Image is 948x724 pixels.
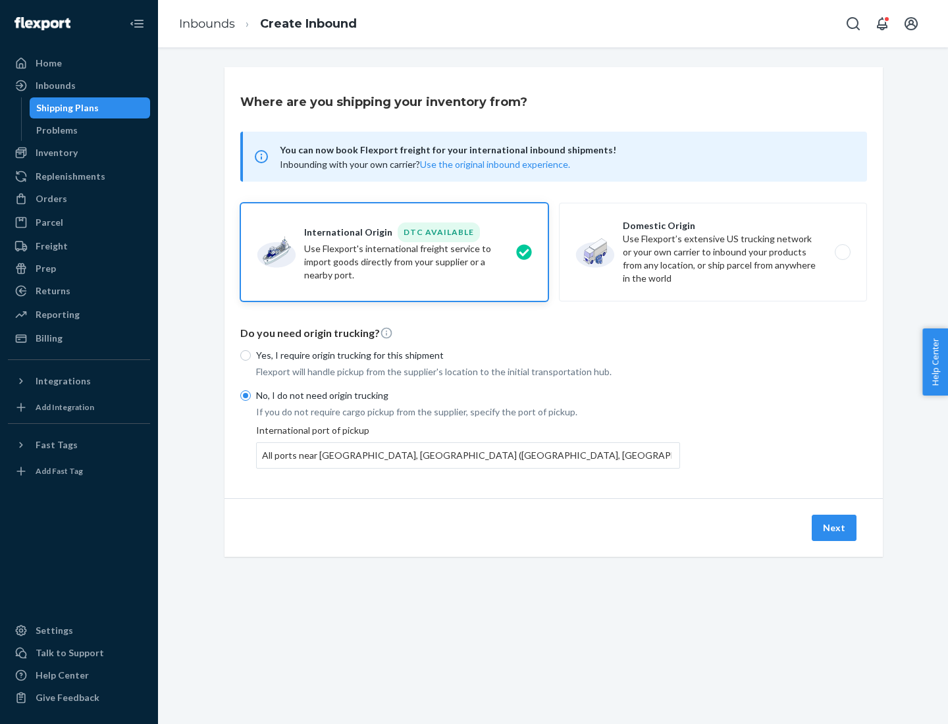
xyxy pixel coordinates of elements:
[898,11,924,37] button: Open account menu
[8,188,150,209] a: Orders
[179,16,235,31] a: Inbounds
[840,11,866,37] button: Open Search Box
[36,438,78,452] div: Fast Tags
[36,646,104,659] div: Talk to Support
[14,17,70,30] img: Flexport logo
[8,53,150,74] a: Home
[8,461,150,482] a: Add Fast Tag
[8,328,150,349] a: Billing
[8,687,150,708] button: Give Feedback
[8,642,150,663] a: Talk to Support
[36,401,94,413] div: Add Integration
[36,308,80,321] div: Reporting
[280,159,570,170] span: Inbounding with your own carrier?
[36,57,62,70] div: Home
[36,146,78,159] div: Inventory
[8,371,150,392] button: Integrations
[36,669,89,682] div: Help Center
[8,304,150,325] a: Reporting
[8,166,150,187] a: Replenishments
[260,16,357,31] a: Create Inbound
[8,212,150,233] a: Parcel
[36,170,105,183] div: Replenishments
[36,465,83,477] div: Add Fast Tag
[36,691,99,704] div: Give Feedback
[36,284,70,297] div: Returns
[124,11,150,37] button: Close Navigation
[36,216,63,229] div: Parcel
[30,97,151,118] a: Shipping Plans
[8,142,150,163] a: Inventory
[280,142,851,158] span: You can now book Flexport freight for your international inbound shipments!
[240,326,867,341] p: Do you need origin trucking?
[8,280,150,301] a: Returns
[256,389,680,402] p: No, I do not need origin trucking
[869,11,895,37] button: Open notifications
[36,332,63,345] div: Billing
[8,620,150,641] a: Settings
[8,397,150,418] a: Add Integration
[256,405,680,419] p: If you do not require cargo pickup from the supplier, specify the port of pickup.
[420,158,570,171] button: Use the original inbound experience.
[36,101,99,115] div: Shipping Plans
[169,5,367,43] ol: breadcrumbs
[36,79,76,92] div: Inbounds
[8,665,150,686] a: Help Center
[8,258,150,279] a: Prep
[8,434,150,455] button: Fast Tags
[240,390,251,401] input: No, I do not need origin trucking
[36,240,68,253] div: Freight
[36,624,73,637] div: Settings
[256,349,680,362] p: Yes, I require origin trucking for this shipment
[30,120,151,141] a: Problems
[36,124,78,137] div: Problems
[240,350,251,361] input: Yes, I require origin trucking for this shipment
[812,515,856,541] button: Next
[240,93,527,111] h3: Where are you shipping your inventory from?
[36,262,56,275] div: Prep
[256,365,680,378] p: Flexport will handle pickup from the supplier's location to the initial transportation hub.
[8,236,150,257] a: Freight
[36,192,67,205] div: Orders
[922,328,948,396] button: Help Center
[8,75,150,96] a: Inbounds
[256,424,680,469] div: International port of pickup
[36,375,91,388] div: Integrations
